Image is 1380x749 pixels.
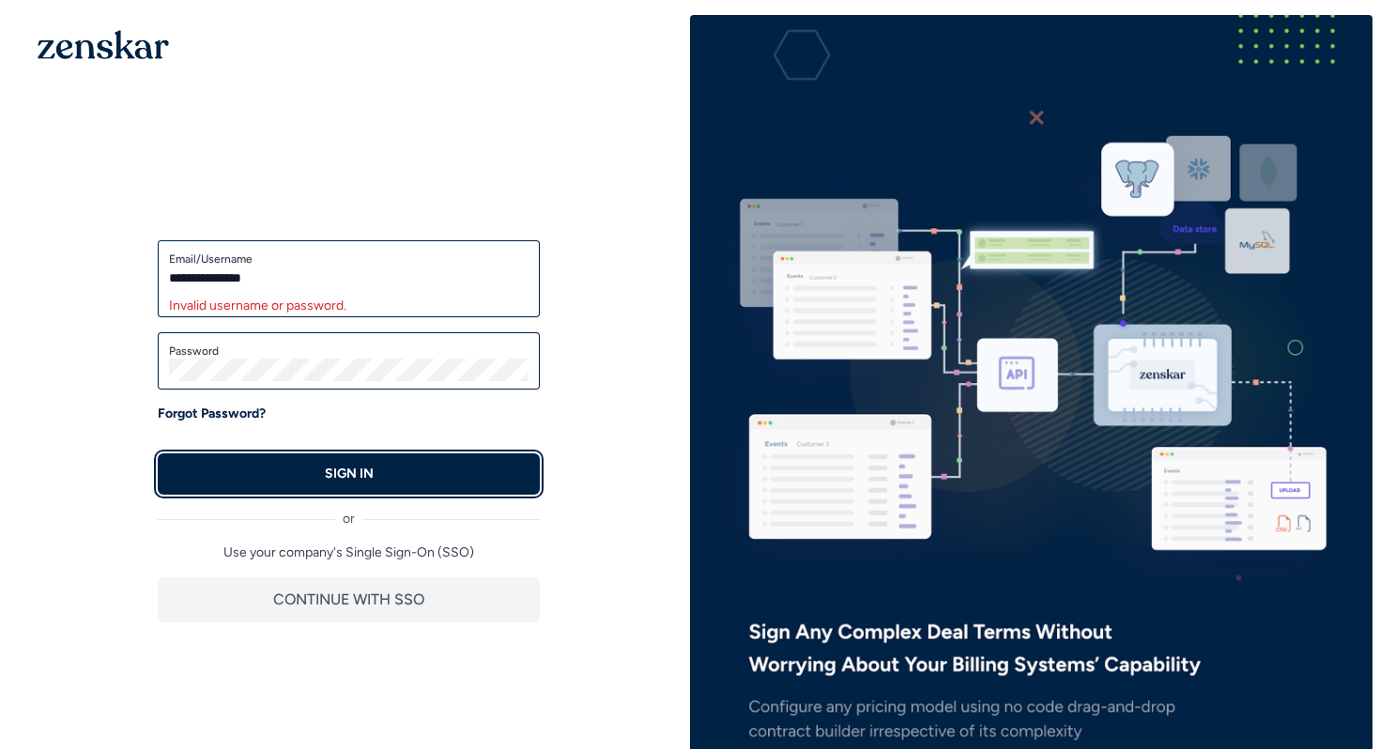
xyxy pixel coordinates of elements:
[158,577,540,622] button: CONTINUE WITH SSO
[158,495,540,528] div: or
[158,405,266,423] a: Forgot Password?
[169,344,529,359] label: Password
[38,30,169,59] img: 1OGAJ2xQqyY4LXKgY66KYq0eOWRCkrZdAb3gUhuVAqdWPZE9SRJmCz+oDMSn4zDLXe31Ii730ItAGKgCKgCCgCikA4Av8PJUP...
[169,252,529,267] label: Email/Username
[158,543,540,562] p: Use your company's Single Sign-On (SSO)
[158,453,540,495] button: SIGN IN
[325,465,374,483] p: SIGN IN
[169,297,529,315] div: Invalid username or password.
